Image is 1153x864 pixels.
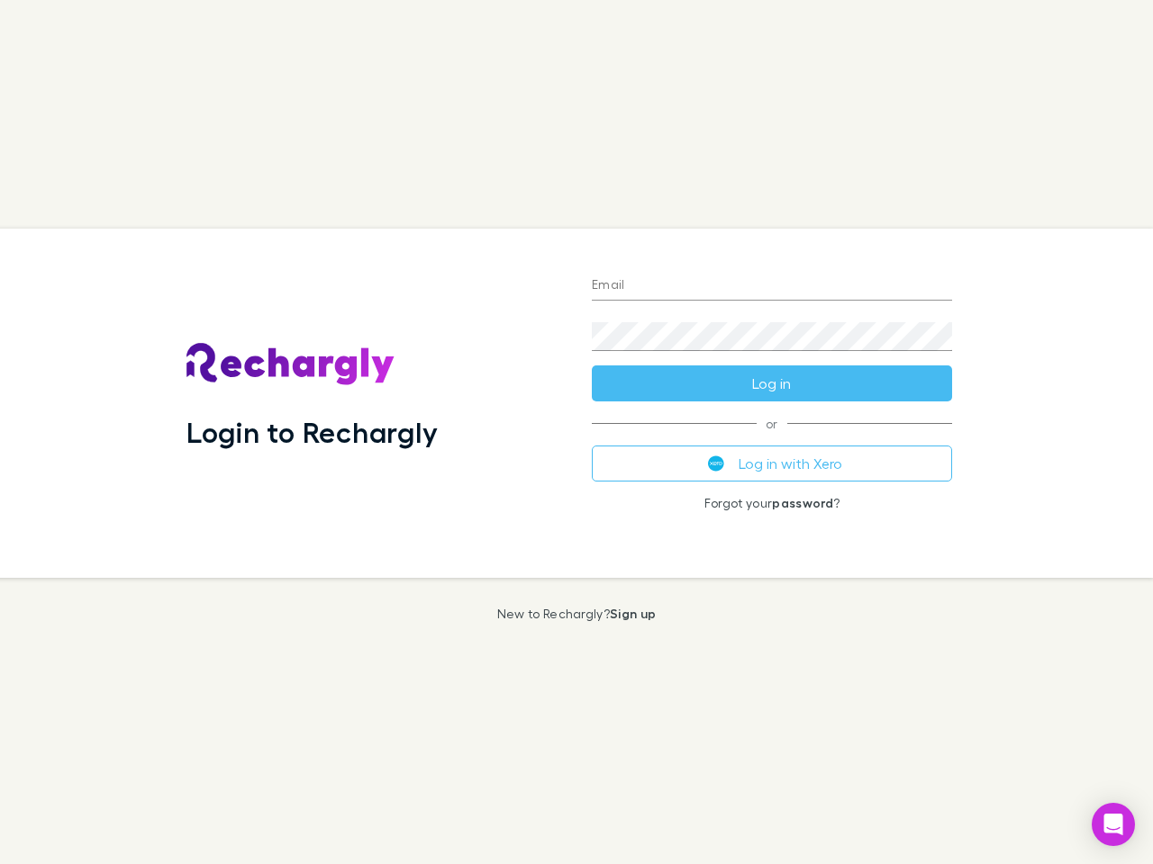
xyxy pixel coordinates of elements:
p: Forgot your ? [592,496,952,510]
button: Log in with Xero [592,445,952,481]
img: Xero's logo [708,455,724,472]
h1: Login to Rechargly [186,415,438,449]
div: Open Intercom Messenger [1092,803,1135,846]
a: Sign up [610,606,656,621]
button: Log in [592,365,952,401]
p: New to Rechargly? [497,607,657,621]
img: Rechargly's Logo [186,343,395,386]
a: password [772,495,833,510]
span: or [592,423,952,424]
